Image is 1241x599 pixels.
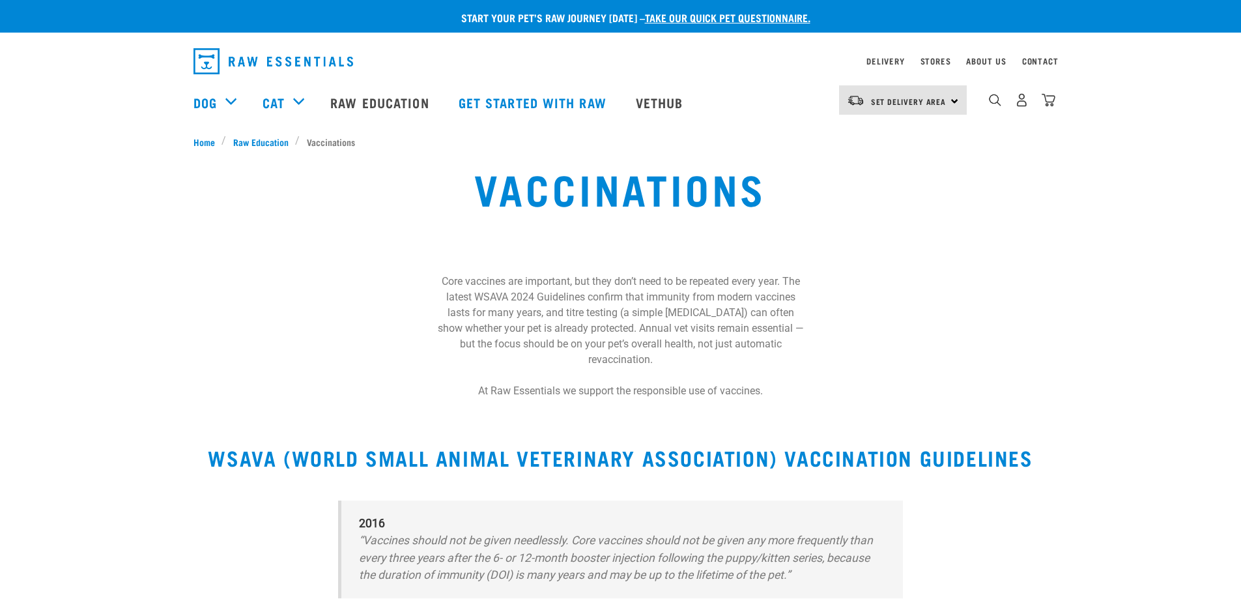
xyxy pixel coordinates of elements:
[193,135,1048,149] nav: breadcrumbs
[966,59,1006,63] a: About Us
[183,43,1059,80] nav: dropdown navigation
[226,135,295,149] a: Raw Education
[193,135,215,149] span: Home
[1042,93,1055,107] img: home-icon@2x.png
[436,383,806,399] p: At Raw Essentials we support the responsible use of vaccines.
[233,135,289,149] span: Raw Education
[317,76,445,128] a: Raw Education
[359,534,873,581] em: “Vaccines should not be given needlessly. Core vaccines should not be given any more frequently t...
[645,14,810,20] a: take our quick pet questionnaire.
[193,93,217,112] a: Dog
[263,93,285,112] a: Cat
[446,76,623,128] a: Get started with Raw
[989,94,1001,106] img: home-icon-1@2x.png
[436,274,806,368] p: Core vaccines are important, but they don’t need to be repeated every year. The latest WSAVA 2024...
[1022,59,1059,63] a: Contact
[920,59,951,63] a: Stores
[1015,93,1029,107] img: user.png
[847,95,864,106] img: van-moving.png
[474,164,767,211] h1: Vaccinations
[359,517,385,530] strong: 2016
[193,48,353,74] img: Raw Essentials Logo
[871,99,947,104] span: Set Delivery Area
[623,76,700,128] a: Vethub
[193,135,222,149] a: Home
[866,59,904,63] a: Delivery
[193,446,1048,469] h2: WSAVA (World Small Animal Veterinary Association) Vaccination Guidelines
